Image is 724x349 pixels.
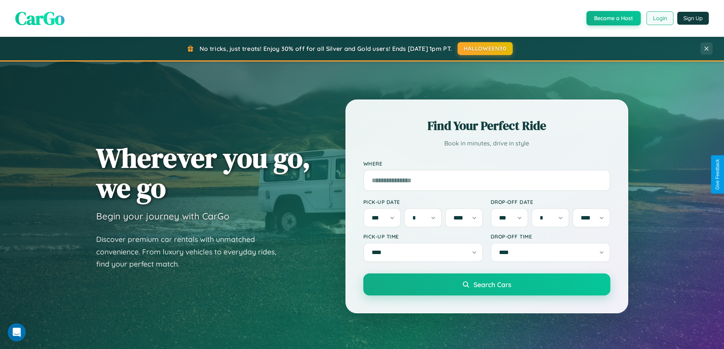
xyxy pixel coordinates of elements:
[363,117,610,134] h2: Find Your Perfect Ride
[363,273,610,295] button: Search Cars
[8,323,26,341] iframe: Intercom live chat
[200,45,452,52] span: No tricks, just treats! Enjoy 30% off for all Silver and Gold users! Ends [DATE] 1pm PT.
[677,12,709,25] button: Sign Up
[363,199,483,205] label: Pick-up Date
[715,159,720,190] div: Give Feedback
[586,11,641,25] button: Become a Host
[458,42,513,55] button: HALLOWEEN30
[363,138,610,149] p: Book in minutes, drive in style
[363,233,483,240] label: Pick-up Time
[474,280,511,289] span: Search Cars
[491,233,610,240] label: Drop-off Time
[96,210,230,222] h3: Begin your journey with CarGo
[646,11,673,25] button: Login
[96,143,311,203] h1: Wherever you go, we go
[15,6,65,31] span: CarGo
[96,233,286,270] p: Discover premium car rentals with unmatched convenience. From luxury vehicles to everyday rides, ...
[491,199,610,205] label: Drop-off Date
[363,160,610,167] label: Where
